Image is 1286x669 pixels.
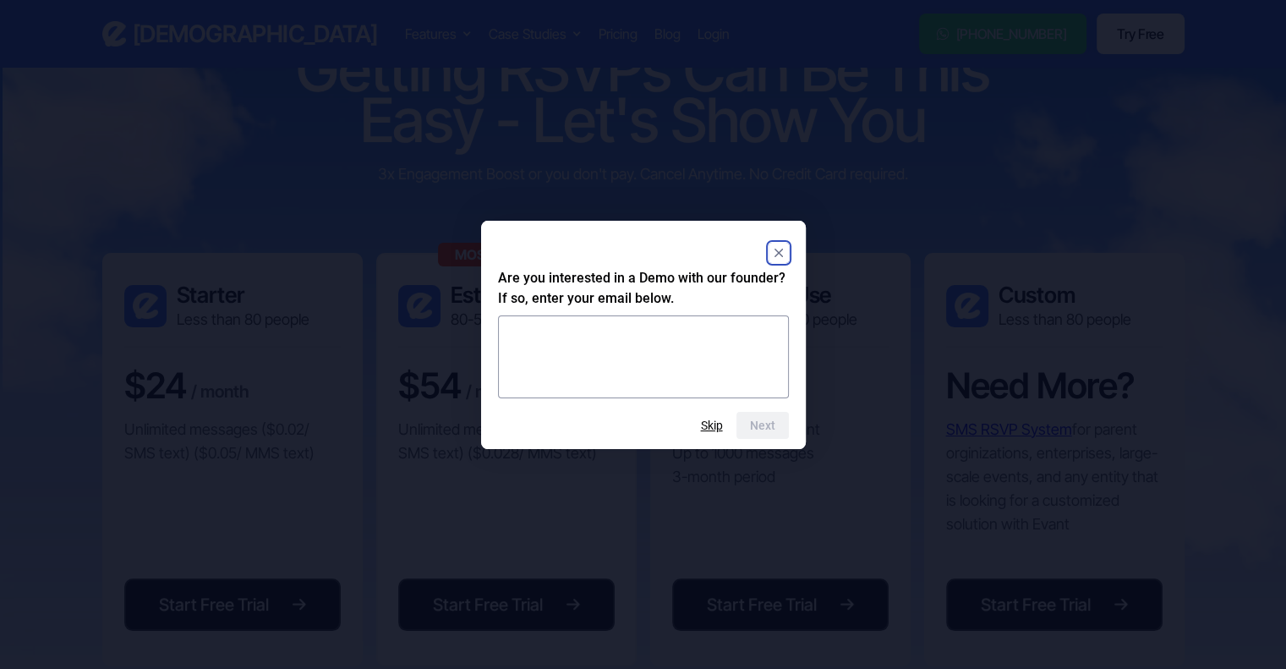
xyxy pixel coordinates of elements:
[769,243,789,263] button: Close
[701,419,723,432] button: Skip
[736,412,789,439] button: Next question
[498,315,789,398] textarea: Are you interested in a Demo with our founder? If so, enter your email below.
[498,268,789,309] h2: Are you interested in a Demo with our founder? If so, enter your email below.
[481,221,806,449] dialog: Are you interested in a Demo with our founder? If so, enter your email below.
